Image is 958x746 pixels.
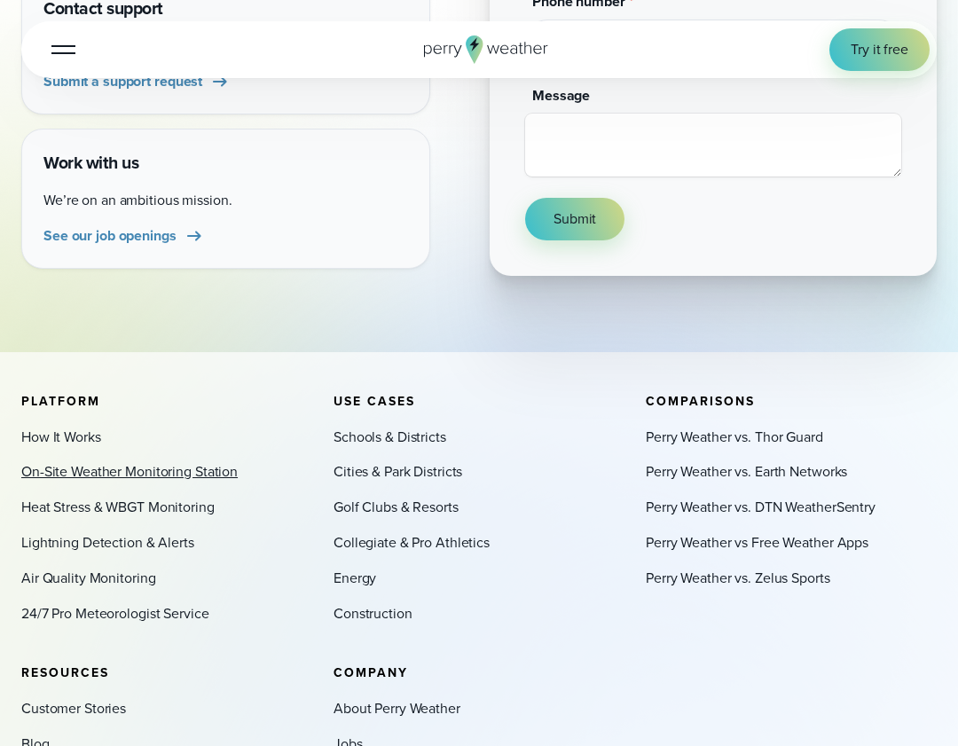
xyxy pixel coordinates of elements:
[21,427,101,448] a: How It Works
[21,497,215,518] a: Heat Stress & WBGT Monitoring
[21,532,194,554] a: Lightning Detection & Alerts
[334,664,408,682] span: Company
[43,225,177,247] span: See our job openings
[334,392,415,411] span: Use Cases
[525,198,624,240] button: Submit
[334,497,459,518] a: Golf Clubs & Resorts
[334,461,462,483] a: Cities & Park Districts
[43,225,205,247] a: See our job openings
[646,392,755,411] span: Comparisons
[851,39,908,60] span: Try it free
[646,532,868,554] a: Perry Weather vs Free Weather Apps
[43,71,202,92] span: Submit a support request
[43,71,231,92] a: Submit a support request
[334,532,490,554] a: Collegiate & Pro Athletics
[43,151,408,176] h4: Work with us
[21,568,155,589] a: Air Quality Monitoring
[43,190,408,211] p: We’re on an ambitious mission.
[21,698,126,719] a: Customer Stories
[646,497,876,518] a: Perry Weather vs. DTN WeatherSentry
[334,603,412,624] a: Construction
[334,427,446,448] a: Schools & Districts
[646,568,830,589] a: Perry Weather vs. Zelus Sports
[334,698,460,719] a: About Perry Weather
[21,603,209,624] a: 24/7 Pro Meteorologist Service
[646,461,847,483] a: Perry Weather vs. Earth Networks
[21,664,109,682] span: Resources
[829,28,930,71] a: Try it free
[554,208,596,230] span: Submit
[646,427,823,448] a: Perry Weather vs. Thor Guard
[21,461,238,483] a: On-Site Weather Monitoring Station
[532,85,590,106] span: Message
[334,568,376,589] a: Energy
[21,392,100,411] span: Platform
